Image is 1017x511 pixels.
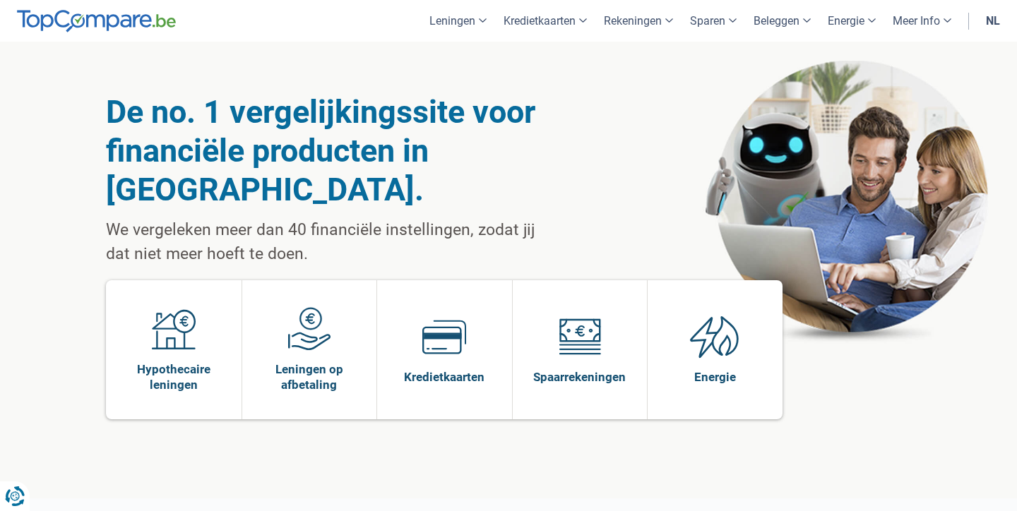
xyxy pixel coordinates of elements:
[106,218,549,266] p: We vergeleken meer dan 40 financiële instellingen, zodat jij dat niet meer hoeft te doen.
[513,280,648,419] a: Spaarrekeningen Spaarrekeningen
[113,361,234,392] span: Hypothecaire leningen
[152,307,196,351] img: Hypothecaire leningen
[106,280,242,419] a: Hypothecaire leningen Hypothecaire leningen
[287,307,331,351] img: Leningen op afbetaling
[422,315,466,359] img: Kredietkaarten
[377,280,512,419] a: Kredietkaarten Kredietkaarten
[558,315,602,359] img: Spaarrekeningen
[106,92,549,209] h1: De no. 1 vergelijkingssite voor financiële producten in [GEOGRAPHIC_DATA].
[533,369,626,385] span: Spaarrekeningen
[249,361,370,392] span: Leningen op afbetaling
[17,10,176,32] img: TopCompare
[242,280,377,419] a: Leningen op afbetaling Leningen op afbetaling
[404,369,484,385] span: Kredietkaarten
[648,280,783,419] a: Energie Energie
[690,315,739,359] img: Energie
[694,369,736,385] span: Energie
